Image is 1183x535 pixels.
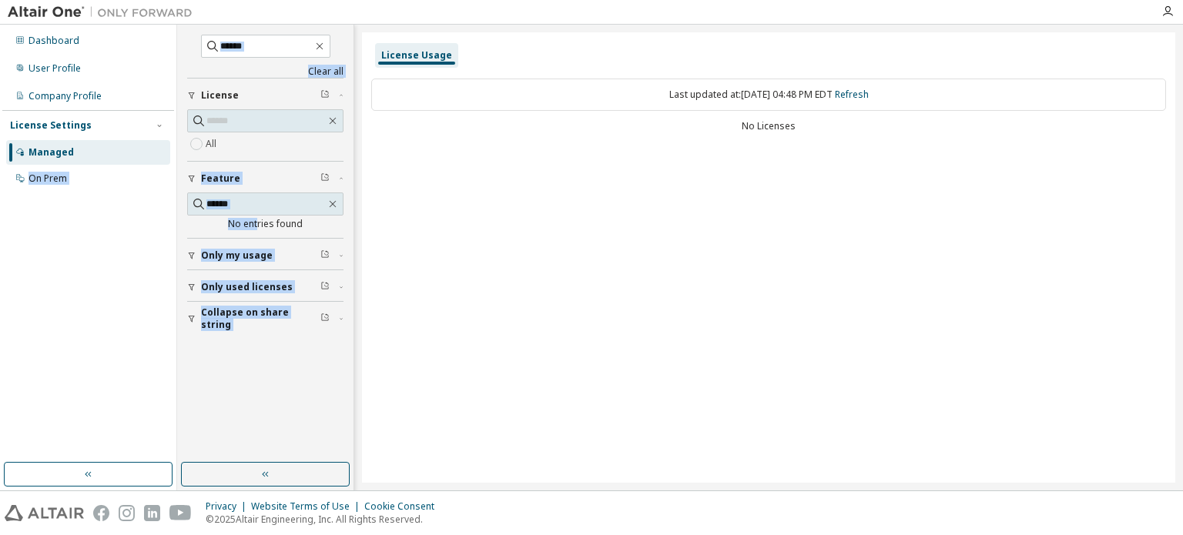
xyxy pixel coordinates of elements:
[144,505,160,521] img: linkedin.svg
[364,500,444,513] div: Cookie Consent
[206,500,251,513] div: Privacy
[187,162,344,196] button: Feature
[169,505,192,521] img: youtube.svg
[10,119,92,132] div: License Settings
[187,218,344,230] div: No entries found
[320,249,330,262] span: Clear filter
[93,505,109,521] img: facebook.svg
[381,49,452,62] div: License Usage
[201,306,320,331] span: Collapse on share string
[28,172,67,185] div: On Prem
[28,62,81,75] div: User Profile
[187,79,344,112] button: License
[28,90,102,102] div: Company Profile
[28,146,74,159] div: Managed
[119,505,135,521] img: instagram.svg
[835,88,869,101] a: Refresh
[320,281,330,293] span: Clear filter
[206,513,444,526] p: © 2025 Altair Engineering, Inc. All Rights Reserved.
[251,500,364,513] div: Website Terms of Use
[28,35,79,47] div: Dashboard
[187,302,344,336] button: Collapse on share string
[187,239,344,273] button: Only my usage
[201,281,293,293] span: Only used licenses
[371,120,1166,132] div: No Licenses
[206,135,220,153] label: All
[201,249,273,262] span: Only my usage
[320,89,330,102] span: Clear filter
[320,313,330,325] span: Clear filter
[201,89,239,102] span: License
[371,79,1166,111] div: Last updated at: [DATE] 04:48 PM EDT
[201,172,240,185] span: Feature
[187,65,344,78] a: Clear all
[5,505,84,521] img: altair_logo.svg
[8,5,200,20] img: Altair One
[187,270,344,304] button: Only used licenses
[320,172,330,185] span: Clear filter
